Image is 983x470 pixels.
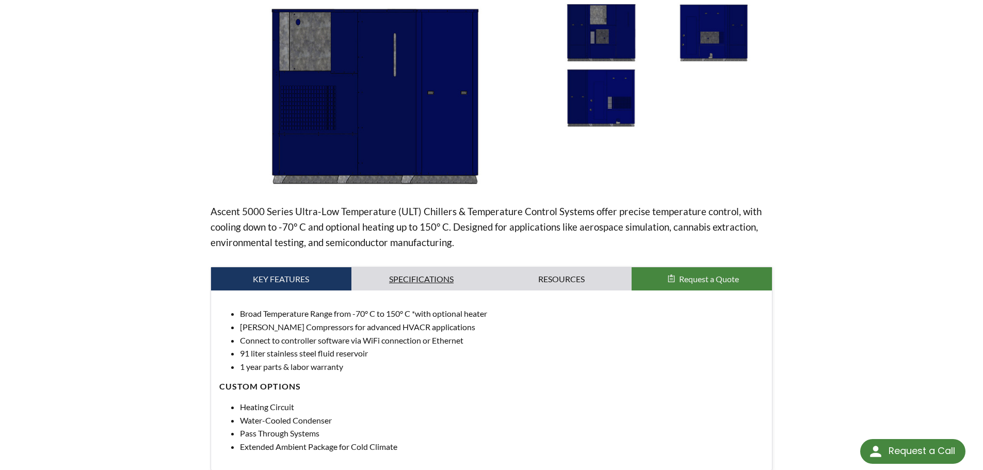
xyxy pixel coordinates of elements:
[240,414,764,427] li: Water-Cooled Condenser
[240,320,764,334] li: [PERSON_NAME] Compressors for advanced HVACR applications
[211,204,773,250] p: Ascent 5000 Series Ultra-Low Temperature (ULT) Chillers & Temperature Control Systems offer preci...
[240,334,764,347] li: Connect to controller software via WiFi connection or Ethernet
[240,307,764,320] li: Broad Temperature Range from -70° C to 150° C *with optional heater
[240,360,764,374] li: 1 year parts & labor warranty
[240,400,764,414] li: Heating Circuit
[632,267,772,291] button: Request a Quote
[679,274,739,284] span: Request a Quote
[889,439,955,463] div: Request a Call
[211,267,351,291] a: Key Features
[867,443,884,460] img: round button
[219,381,764,392] h4: Custom Options
[860,439,965,464] div: Request a Call
[351,267,492,291] a: Specifications
[211,3,540,187] img: Ascent Chiller 5000 Series 1
[240,427,764,440] li: Pass Through Systems
[660,3,767,62] img: Ascent Chiller 5000 Series 3
[240,440,764,453] li: Extended Ambient Package for Cold Climate
[547,3,655,62] img: Ascent Chiller 5000 Series 2
[547,68,655,127] img: Ascent Chiller 5000 Series 4
[240,347,764,360] li: 91 liter stainless steel fluid reservoir
[492,267,632,291] a: Resources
